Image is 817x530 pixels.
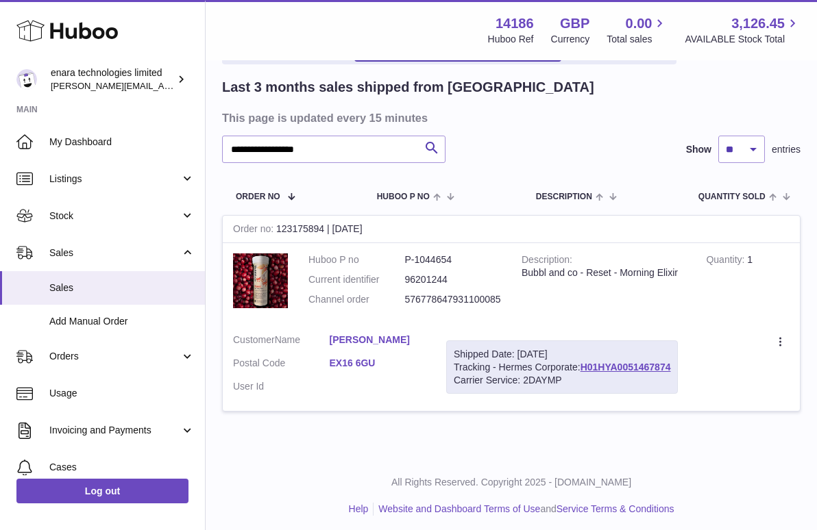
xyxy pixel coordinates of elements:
[49,461,195,474] span: Cases
[581,362,671,373] a: H01HYA0051467874
[222,78,594,97] h2: Last 3 months sales shipped from [GEOGRAPHIC_DATA]
[349,503,369,514] a: Help
[330,357,426,370] a: EX16 6GU
[522,266,685,279] div: Bubbl and co - Reset - Morning Elixir
[454,348,670,361] div: Shipped Date: [DATE]
[454,374,670,387] div: Carrier Service: 2DAYMP
[378,503,540,514] a: Website and Dashboard Terms of Use
[49,315,195,328] span: Add Manual Order
[731,14,785,33] span: 3,126.45
[405,253,502,266] dd: P-1044654
[233,253,288,308] img: 1747329774.jpg
[536,192,592,201] span: Description
[330,333,426,346] a: [PERSON_NAME]
[233,380,330,393] dt: User Id
[698,192,766,201] span: Quantity Sold
[308,273,405,286] dt: Current identifier
[233,357,330,373] dt: Postal Code
[696,243,800,323] td: 1
[16,479,188,503] a: Log out
[772,143,801,156] span: entries
[308,293,405,306] dt: Channel order
[685,33,801,46] span: AVAILABLE Stock Total
[236,192,280,201] span: Order No
[686,143,711,156] label: Show
[377,192,430,201] span: Huboo P no
[560,14,589,33] strong: GBP
[233,333,330,350] dt: Name
[496,14,534,33] strong: 14186
[49,387,195,400] span: Usage
[233,223,276,238] strong: Order no
[49,136,195,149] span: My Dashboard
[308,253,405,266] dt: Huboo P no
[607,14,668,46] a: 0.00 Total sales
[217,476,806,489] p: All Rights Reserved. Copyright 2025 - [DOMAIN_NAME]
[446,340,678,394] div: Tracking - Hermes Corporate:
[222,110,797,125] h3: This page is updated every 15 minutes
[522,254,572,268] strong: Description
[16,69,37,90] img: Dee@enara.co
[233,334,275,345] span: Customer
[49,173,180,186] span: Listings
[706,254,747,268] strong: Quantity
[49,281,195,294] span: Sales
[49,350,180,363] span: Orders
[557,503,674,514] a: Service Terms & Conditions
[223,216,800,243] div: 123175894 | [DATE]
[374,503,674,516] li: and
[405,273,502,286] dd: 96201244
[49,424,180,437] span: Invoicing and Payments
[685,14,801,46] a: 3,126.45 AVAILABLE Stock Total
[49,210,180,223] span: Stock
[551,33,590,46] div: Currency
[51,66,174,92] div: enara technologies limited
[488,33,534,46] div: Huboo Ref
[626,14,653,33] span: 0.00
[607,33,668,46] span: Total sales
[51,80,275,91] span: [PERSON_NAME][EMAIL_ADDRESS][DOMAIN_NAME]
[405,293,502,306] dd: 576778647931100085
[49,247,180,260] span: Sales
